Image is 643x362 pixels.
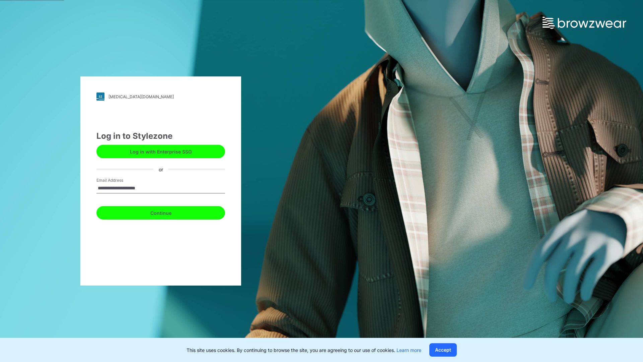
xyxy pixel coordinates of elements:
[109,94,174,99] div: [MEDICAL_DATA][DOMAIN_NAME]
[96,206,225,220] button: Continue
[96,130,225,142] div: Log in to Stylezone
[153,166,168,173] div: or
[397,347,421,353] a: Learn more
[187,347,421,354] p: This site uses cookies. By continuing to browse the site, you are agreeing to our use of cookies.
[429,343,457,357] button: Accept
[96,93,225,101] a: [MEDICAL_DATA][DOMAIN_NAME]
[543,17,626,29] img: browzwear-logo.73288ffb.svg
[96,177,143,183] label: Email Address
[96,93,104,101] img: svg+xml;base64,PHN2ZyB3aWR0aD0iMjgiIGhlaWdodD0iMjgiIHZpZXdCb3g9IjAgMCAyOCAyOCIgZmlsbD0ibm9uZSIgeG...
[96,145,225,158] button: Log in with Enterprise SSO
